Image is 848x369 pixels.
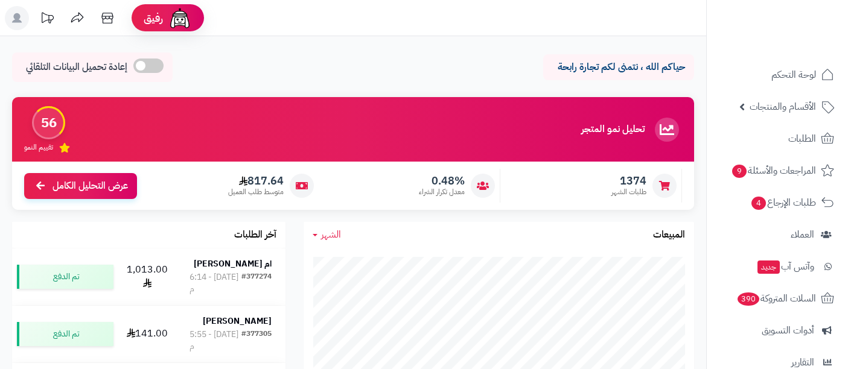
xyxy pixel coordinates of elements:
span: معدل تكرار الشراء [419,187,465,197]
a: العملاء [714,220,841,249]
span: رفيق [144,11,163,25]
strong: ام [PERSON_NAME] [194,257,272,270]
h3: تحليل نمو المتجر [581,124,645,135]
div: [DATE] - 6:14 م [190,271,241,295]
a: وآتس آبجديد [714,252,841,281]
div: #377305 [241,329,272,353]
span: وآتس آب [756,258,814,275]
span: 0.48% [419,174,465,188]
span: عرض التحليل الكامل [53,179,128,193]
strong: [PERSON_NAME] [203,315,272,327]
img: logo-2.png [766,25,837,51]
p: حياكم الله ، نتمنى لكم تجارة رابحة [552,60,685,74]
span: إعادة تحميل البيانات التلقائي [26,60,127,74]
a: السلات المتروكة390 [714,284,841,313]
h3: آخر الطلبات [234,230,276,241]
span: الطلبات [788,130,816,147]
div: تم الدفع [17,322,113,346]
a: تحديثات المنصة [32,6,62,33]
span: 4 [751,197,767,210]
span: 1374 [611,174,646,188]
a: المراجعات والأسئلة9 [714,156,841,185]
a: أدوات التسويق [714,316,841,345]
td: 141.00 [118,306,176,362]
a: طلبات الإرجاع4 [714,188,841,217]
a: لوحة التحكم [714,60,841,89]
span: تقييم النمو [24,142,53,153]
img: ai-face.png [168,6,192,30]
div: [DATE] - 5:55 م [190,329,241,353]
span: 9 [732,165,747,178]
span: 390 [737,292,759,306]
a: عرض التحليل الكامل [24,173,137,199]
a: الطلبات [714,124,841,153]
div: #377274 [241,271,272,295]
span: العملاء [791,226,814,243]
span: أدوات التسويق [762,322,814,339]
span: الأقسام والمنتجات [750,98,816,115]
h3: المبيعات [653,230,685,241]
span: الشهر [321,227,341,242]
span: المراجعات والأسئلة [731,162,816,179]
span: متوسط طلب العميل [228,187,284,197]
td: 1,013.00 [118,248,176,305]
a: الشهر [313,228,341,242]
span: 817.64 [228,174,284,188]
span: طلبات الشهر [611,187,646,197]
div: تم الدفع [17,265,113,289]
span: جديد [757,260,780,274]
span: طلبات الإرجاع [750,194,816,211]
span: السلات المتروكة [736,290,816,307]
span: لوحة التحكم [771,66,816,83]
